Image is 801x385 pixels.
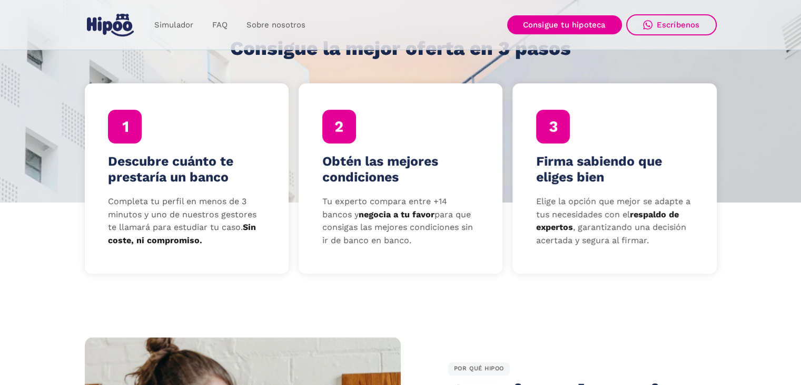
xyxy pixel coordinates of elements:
a: FAQ [203,15,237,35]
strong: negocia a tu favor [359,209,434,219]
h4: Firma sabiendo que eliges bien [536,153,693,185]
h1: Consigue la mejor oferta en 3 pasos [230,38,571,59]
a: Consigue tu hipoteca [507,15,622,34]
a: home [85,9,136,41]
a: Escríbenos [626,14,717,35]
div: POR QUÉ HIPOO [448,362,510,376]
strong: Sin coste, ni compromiso. [108,222,256,245]
h4: Obtén las mejores condiciones [322,153,479,185]
a: Simulador [145,15,203,35]
p: Tu experto compara entre +14 bancos y para que consigas las mejores condiciones sin ir de banco e... [322,195,479,247]
p: Elige la opción que mejor se adapte a tus necesidades con el , garantizando una decisión acertada... [536,195,693,247]
p: Completa tu perfil en menos de 3 minutos y uno de nuestros gestores te llamará para estudiar tu c... [108,195,265,247]
div: Escríbenos [657,20,700,30]
a: Sobre nosotros [237,15,315,35]
h4: Descubre cuánto te prestaría un banco [108,153,265,185]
